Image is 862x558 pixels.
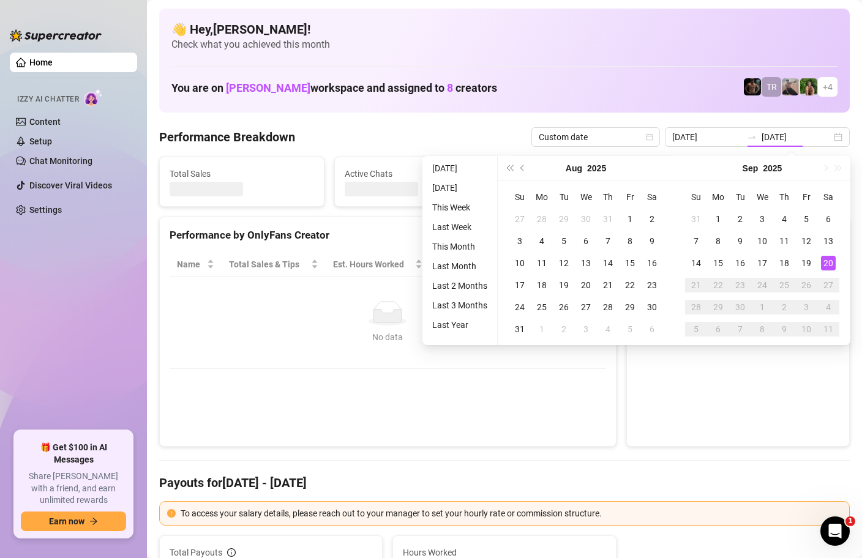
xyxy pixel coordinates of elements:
span: 8 [447,81,453,94]
h1: You are on workspace and assigned to creators [171,81,497,95]
span: TR [766,80,777,94]
th: Name [170,253,222,277]
div: Performance by OnlyFans Creator [170,227,606,244]
span: Messages Sent [520,167,664,180]
img: logo-BBDzfeDw.svg [10,29,102,42]
a: Home [29,58,53,67]
span: info-circle [227,548,236,557]
h4: Payouts for [DATE] - [DATE] [159,474,850,491]
span: Total Sales [170,167,314,180]
span: calendar [646,133,653,141]
a: Setup [29,136,52,146]
img: LC [782,78,799,95]
th: Sales / Hour [430,253,509,277]
div: No data [182,330,594,344]
span: Custom date [539,128,653,146]
button: Earn nowarrow-right [21,511,126,531]
span: Active Chats [345,167,489,180]
span: Check what you achieved this month [171,38,838,51]
span: Earn now [49,516,84,526]
span: Izzy AI Chatter [17,94,79,105]
span: arrow-right [89,517,98,526]
img: Nathaniel [800,78,817,95]
span: swap-right [747,132,757,142]
span: Name [177,258,204,271]
span: Share [PERSON_NAME] with a friend, and earn unlimited rewards [21,471,126,507]
span: to [747,132,757,142]
div: To access your salary details, please reach out to your manager to set your hourly rate or commis... [181,507,842,520]
a: Content [29,117,61,127]
a: Chat Monitoring [29,156,92,166]
span: + 4 [823,80,833,94]
input: End date [762,130,831,144]
span: exclamation-circle [167,509,176,518]
iframe: Intercom live chat [820,516,850,546]
span: Chat Conversion [516,258,589,271]
img: Trent [744,78,761,95]
span: Total Sales & Tips [229,258,308,271]
span: [PERSON_NAME] [226,81,310,94]
th: Total Sales & Tips [222,253,325,277]
h4: 👋 Hey, [PERSON_NAME] ! [171,21,838,38]
div: Est. Hours Worked [333,258,413,271]
a: Discover Viral Videos [29,180,112,190]
input: Start date [672,130,742,144]
span: Sales / Hour [437,258,492,271]
span: 1 [845,516,855,526]
span: 🎁 Get $100 in AI Messages [21,442,126,466]
div: Sales by OnlyFans Creator [637,227,839,244]
img: AI Chatter [84,89,103,106]
h4: Performance Breakdown [159,128,295,146]
th: Chat Conversion [509,253,606,277]
a: Settings [29,205,62,215]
